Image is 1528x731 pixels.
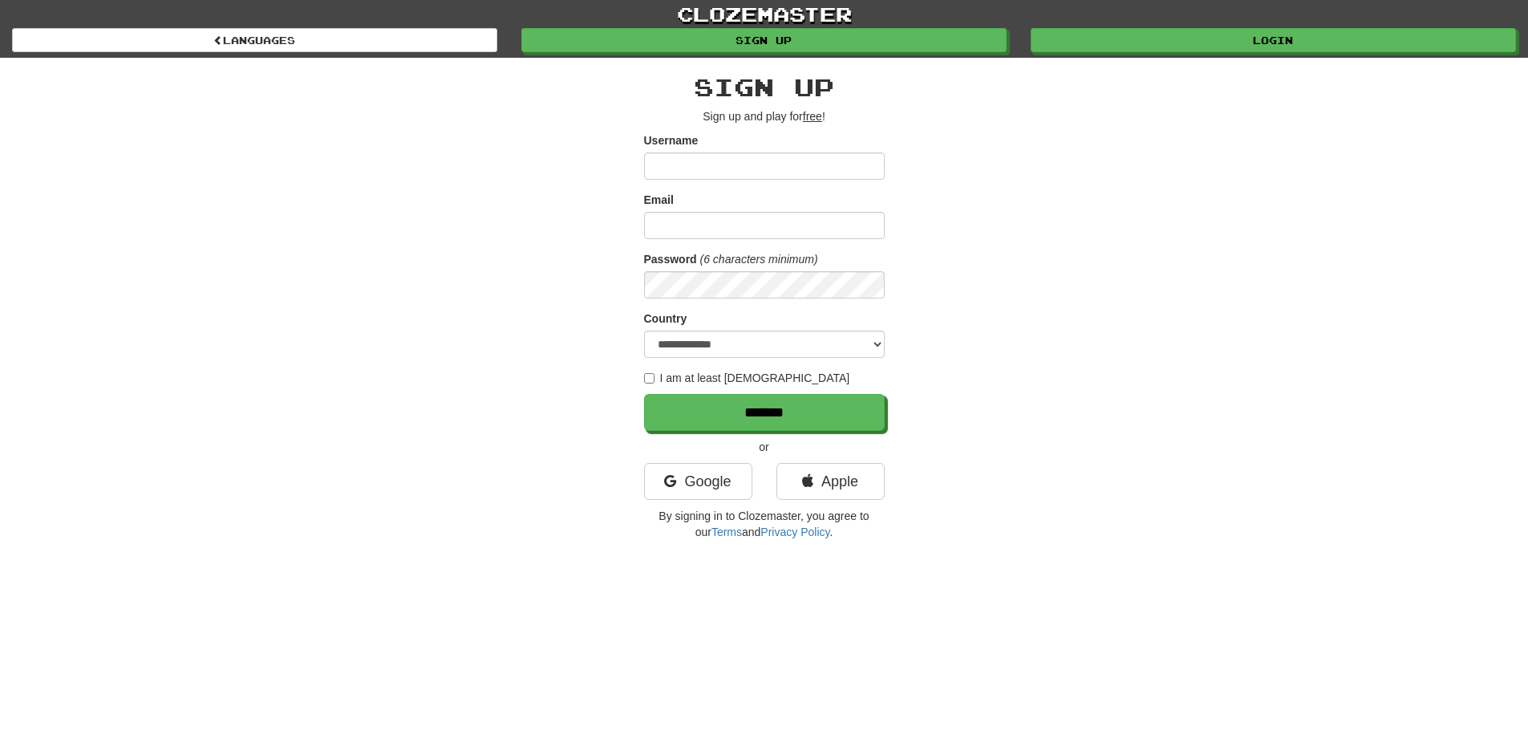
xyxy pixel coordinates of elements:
[644,370,850,386] label: I am at least [DEMOGRAPHIC_DATA]
[644,251,697,267] label: Password
[644,132,699,148] label: Username
[12,28,497,52] a: Languages
[644,192,674,208] label: Email
[644,373,655,384] input: I am at least [DEMOGRAPHIC_DATA]
[644,74,885,100] h2: Sign up
[644,439,885,455] p: or
[644,108,885,124] p: Sign up and play for !
[803,110,822,123] u: free
[644,463,752,500] a: Google
[711,526,742,538] a: Terms
[700,253,818,266] em: (6 characters minimum)
[1031,28,1516,52] a: Login
[776,463,885,500] a: Apple
[521,28,1007,52] a: Sign up
[644,311,687,327] label: Country
[760,526,829,538] a: Privacy Policy
[644,508,885,540] p: By signing in to Clozemaster, you agree to our and .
